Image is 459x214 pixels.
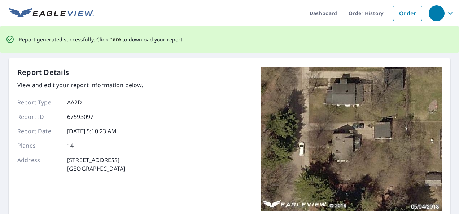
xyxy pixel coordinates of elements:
button: here [109,35,121,44]
p: Report Details [17,67,69,78]
p: Report Type [17,98,61,107]
p: Report generated successfully. Click to download your report. [19,35,184,44]
p: [DATE] 5:10:23 AM [67,127,117,135]
img: EV Logo [9,8,94,19]
p: View and edit your report information below. [17,81,143,89]
p: Report Date [17,127,61,135]
img: Top image [261,67,442,211]
a: Order [393,6,422,21]
p: 67593097 [67,112,93,121]
p: [STREET_ADDRESS] [GEOGRAPHIC_DATA] [67,156,126,173]
p: Address [17,156,61,173]
p: 14 [67,141,74,150]
p: Report ID [17,112,61,121]
p: Planes [17,141,61,150]
p: AA2D [67,98,82,107]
